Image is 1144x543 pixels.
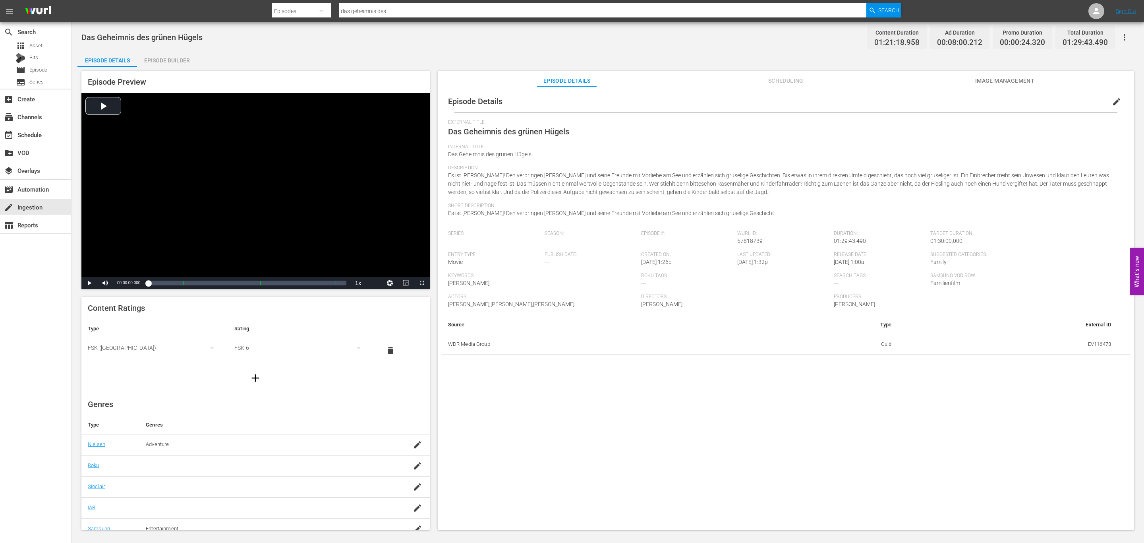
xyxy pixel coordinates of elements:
[81,33,203,42] span: Das Geheimnis des grünen Hügels
[545,231,637,237] span: Season:
[537,76,597,86] span: Episode Details
[29,66,47,74] span: Episode
[448,172,1109,195] span: Es ist [PERSON_NAME]! Den verbringen [PERSON_NAME] und seine Freunde mit Vorliebe am See und erzä...
[834,294,1023,300] span: Producers
[16,53,25,63] div: Bits
[77,51,137,67] button: Episode Details
[81,319,430,363] table: simple table
[4,112,14,122] span: Channels
[834,273,926,279] span: Search Tags:
[641,301,682,307] span: [PERSON_NAME]
[448,231,541,237] span: Series:
[29,78,44,86] span: Series
[382,277,398,289] button: Jump To Time
[737,231,830,237] span: Wurl ID:
[930,259,947,265] span: Family
[228,319,375,338] th: Rating
[737,259,768,265] span: [DATE] 1:32p
[759,315,898,334] th: Type
[937,27,982,38] div: Ad Duration
[866,3,901,17] button: Search
[16,41,25,50] span: Asset
[81,319,228,338] th: Type
[834,280,839,286] span: ---
[1130,248,1144,295] button: Open Feedback Widget
[117,281,140,285] span: 00:00:00.000
[641,231,734,237] span: Episode #:
[4,148,14,158] span: VOD
[1000,27,1045,38] div: Promo Duration
[350,277,366,289] button: Playback Rate
[16,78,25,87] span: Series
[77,51,137,70] div: Episode Details
[1063,38,1108,47] span: 01:29:43.490
[448,119,1120,126] span: External Title
[641,273,830,279] span: Roku Tags:
[139,415,391,434] th: Genres
[398,277,414,289] button: Picture-in-Picture
[1063,27,1108,38] div: Total Duration
[641,294,830,300] span: Directors
[88,441,105,447] a: Nielsen
[448,203,1120,209] span: Short Description
[878,3,899,17] span: Search
[97,277,113,289] button: Mute
[975,76,1034,86] span: Image Management
[16,65,25,75] span: Episode
[448,151,531,157] span: Das Geheimnis des grünen Hügels
[448,238,453,244] span: ---
[834,231,926,237] span: Duration:
[4,95,14,104] span: Create
[88,462,99,468] a: Roku
[4,203,14,212] span: Ingestion
[930,252,1119,258] span: Suggested Categories:
[137,51,197,70] div: Episode Builder
[448,144,1120,150] span: Internal Title
[4,27,14,37] span: Search
[448,294,637,300] span: Actors
[641,280,646,286] span: ---
[4,130,14,140] span: Schedule
[448,252,541,258] span: Entry Type:
[88,504,95,510] a: IAB
[4,185,14,194] span: Automation
[641,238,646,244] span: ---
[448,301,574,307] span: [PERSON_NAME],[PERSON_NAME],[PERSON_NAME]
[1107,92,1126,111] button: edit
[1000,38,1045,47] span: 00:00:24.320
[545,259,549,265] span: ---
[234,337,368,359] div: FSK 6
[448,97,502,106] span: Episode Details
[81,93,430,289] div: Video Player
[88,526,110,531] a: Samsung
[545,252,637,258] span: Publish Date:
[545,238,549,244] span: ---
[641,252,734,258] span: Created On:
[88,303,145,313] span: Content Ratings
[19,2,57,21] img: ans4CAIJ8jUAAAAAAAAAAAAAAAAAAAAAAAAgQb4GAAAAAAAAAAAAAAAAAAAAAAAAJMjXAAAAAAAAAAAAAAAAAAAAAAAAgAT5G...
[937,38,982,47] span: 00:08:00.212
[756,76,815,86] span: Scheduling
[386,346,395,355] span: delete
[137,51,197,67] button: Episode Builder
[81,277,97,289] button: Play
[898,315,1117,334] th: External ID
[737,238,763,244] span: 57818739
[381,341,400,360] button: delete
[88,399,113,409] span: Genres
[1116,8,1136,14] a: Sign Out
[448,259,463,265] span: Movie
[930,280,960,286] span: Familienfilm
[448,280,489,286] span: [PERSON_NAME]
[442,334,759,355] th: WDR Media Group
[448,165,1120,171] span: Description
[874,38,920,47] span: 01:21:18.958
[448,273,637,279] span: Keywords:
[834,259,864,265] span: [DATE] 1:00a
[759,334,898,355] td: Guid
[834,301,875,307] span: [PERSON_NAME]
[930,273,1023,279] span: Samsung VOD Row:
[874,27,920,38] div: Content Duration
[448,210,774,216] span: Es ist [PERSON_NAME]! Den verbringen [PERSON_NAME] und seine Freunde mit Vorliebe am See und erzä...
[88,483,105,489] a: Sinclair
